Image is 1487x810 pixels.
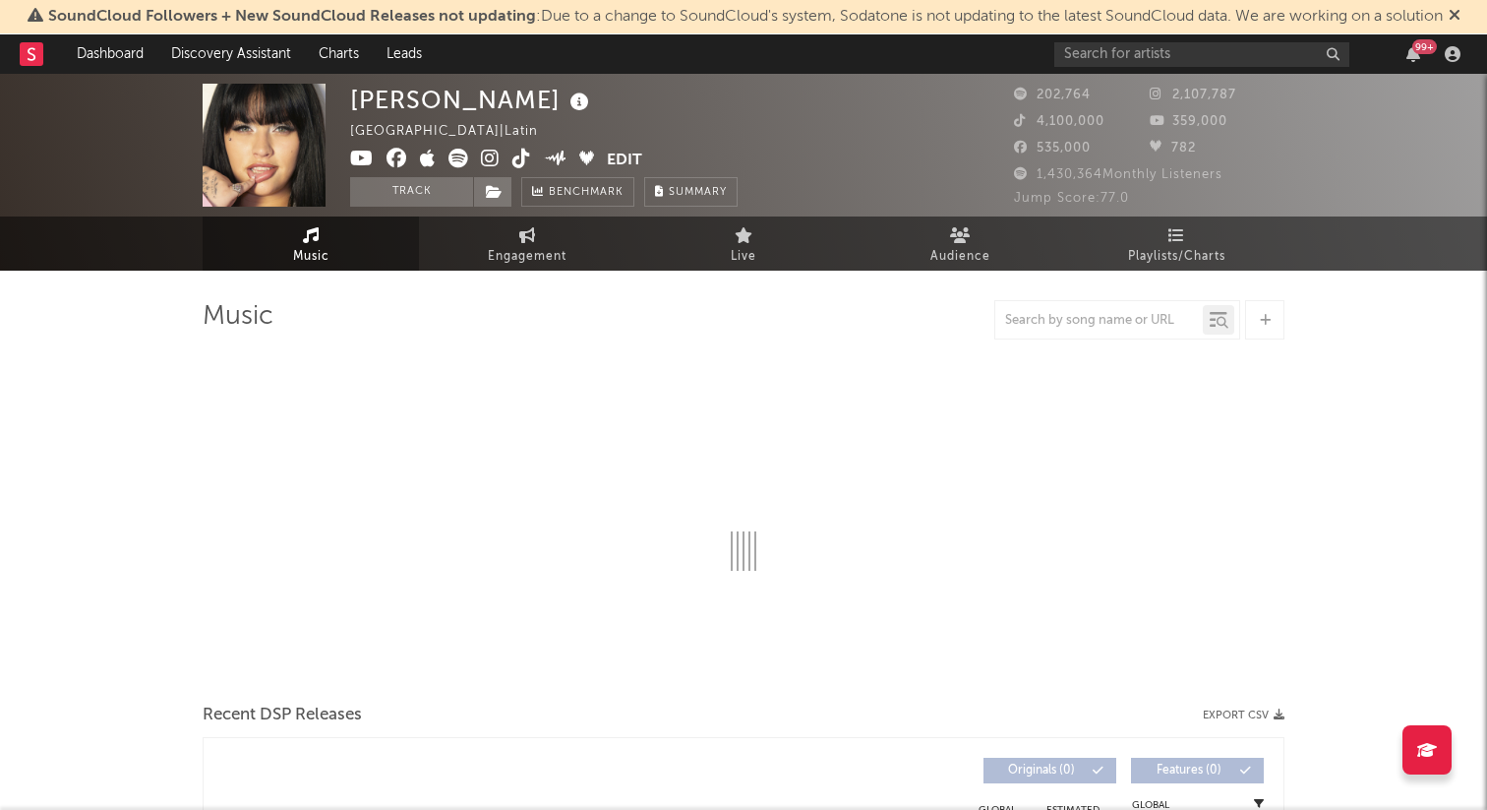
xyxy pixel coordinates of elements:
span: 4,100,000 [1014,115,1104,128]
a: Live [635,217,852,271]
button: 99+ [1406,46,1420,62]
button: Summary [644,177,738,207]
span: 359,000 [1150,115,1227,128]
span: 535,000 [1014,142,1091,155]
span: Music [293,245,329,269]
span: Jump Score: 77.0 [1014,192,1129,205]
span: Originals ( 0 ) [996,765,1087,777]
div: [PERSON_NAME] [350,84,594,116]
span: 782 [1150,142,1196,155]
a: Music [203,217,419,271]
span: Playlists/Charts [1128,245,1225,269]
span: Audience [930,245,990,269]
a: Discovery Assistant [157,34,305,74]
span: Live [731,245,756,269]
span: 2,107,787 [1150,89,1236,101]
span: Dismiss [1449,9,1460,25]
div: 99 + [1412,39,1437,54]
button: Edit [607,149,642,173]
a: Audience [852,217,1068,271]
button: Originals(0) [983,758,1116,783]
a: Dashboard [63,34,157,74]
button: Export CSV [1203,710,1284,721]
span: Summary [669,187,727,198]
a: Charts [305,34,373,74]
a: Leads [373,34,436,74]
a: Benchmark [521,177,634,207]
a: Playlists/Charts [1068,217,1284,271]
input: Search for artists [1054,42,1349,67]
button: Track [350,177,473,207]
span: Engagement [488,245,566,269]
span: 202,764 [1014,89,1091,101]
span: Benchmark [549,181,624,205]
a: Engagement [419,217,635,271]
button: Features(0) [1131,758,1264,783]
span: 1,430,364 Monthly Listeners [1014,168,1222,181]
input: Search by song name or URL [995,313,1203,329]
span: SoundCloud Followers + New SoundCloud Releases not updating [48,9,536,25]
div: [GEOGRAPHIC_DATA] | Latin [350,120,561,144]
span: Recent DSP Releases [203,704,362,727]
span: : Due to a change to SoundCloud's system, Sodatone is not updating to the latest SoundCloud data.... [48,9,1443,25]
span: Features ( 0 ) [1144,765,1234,777]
